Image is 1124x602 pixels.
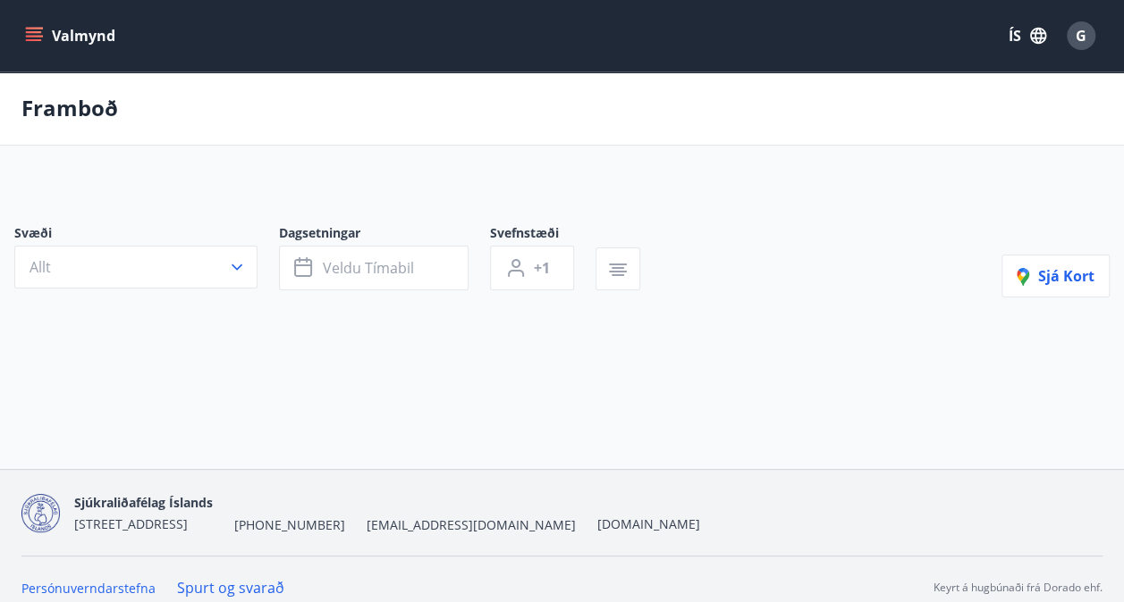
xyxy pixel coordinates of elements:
[234,516,345,534] span: [PHONE_NUMBER]
[597,515,700,532] a: [DOMAIN_NAME]
[21,20,123,52] button: menu
[490,246,574,290] button: +1
[999,20,1056,52] button: ÍS
[279,246,469,290] button: Veldu tímabil
[367,516,576,534] span: [EMAIL_ADDRESS][DOMAIN_NAME]
[74,494,213,511] span: Sjúkraliðafélag Íslands
[30,257,51,277] span: Allt
[1060,14,1103,57] button: G
[934,580,1103,596] p: Keyrt á hugbúnaði frá Dorado ehf.
[279,224,490,246] span: Dagsetningar
[1001,255,1110,297] button: Sjá kort
[21,580,156,597] a: Persónuverndarstefna
[21,93,118,123] p: Framboð
[177,578,284,598] a: Spurt og svarað
[74,515,188,532] span: [STREET_ADDRESS]
[1017,266,1094,286] span: Sjá kort
[14,246,258,288] button: Allt
[323,258,414,278] span: Veldu tímabil
[21,494,60,532] img: d7T4au2pYIU9thVz4WmmUT9xvMNnFvdnscGDOPEg.png
[534,258,550,278] span: +1
[490,224,596,246] span: Svefnstæði
[1076,26,1086,46] span: G
[14,224,279,246] span: Svæði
